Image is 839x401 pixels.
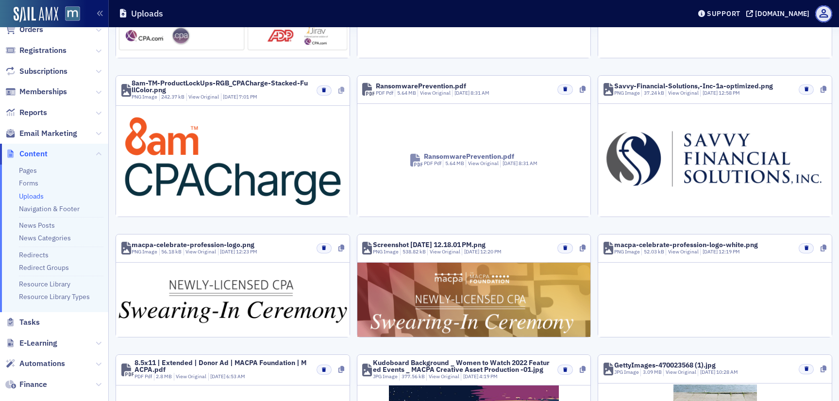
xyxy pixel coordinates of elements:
a: Orders [5,24,43,35]
span: Finance [19,379,47,390]
div: JPG Image [373,373,398,381]
span: Email Marketing [19,128,77,139]
a: Finance [5,379,47,390]
div: PDF Pdf [424,160,441,167]
div: PNG Image [614,248,640,256]
div: 8am-TM-ProductLockUps-RGB_CPACharge-Stacked-FullColor.png [132,80,309,93]
a: View Original [420,89,451,96]
span: [DATE] [454,89,470,96]
span: [DATE] [210,373,226,380]
a: Tasks [5,317,40,328]
div: 2.8 MB [154,373,172,381]
span: Profile [815,5,832,22]
div: 56.18 kB [159,248,182,256]
a: Redirect Groups [19,263,69,272]
div: 37.24 kB [641,89,664,97]
a: View Original [429,373,459,380]
a: View Original [666,368,696,375]
a: Resource Library Types [19,292,90,301]
span: 8:31 AM [470,89,489,96]
div: GettyImages-470023568 (1).jpg [614,362,716,368]
span: 6:53 AM [226,373,245,380]
a: View Original [430,248,460,255]
span: Tasks [19,317,40,328]
span: 12:19 PM [719,248,740,255]
a: View Original [188,93,219,100]
a: Memberships [5,86,67,97]
span: 12:58 PM [719,89,740,96]
div: 3.09 MB [640,368,662,376]
span: Reports [19,107,47,118]
span: Registrations [19,45,67,56]
div: macpa-celebrate-profession-logo-white.png [614,241,758,248]
span: Subscriptions [19,66,67,77]
a: Navigation & Footer [19,204,80,213]
a: News Categories [19,234,71,242]
span: Content [19,149,48,159]
span: [DATE] [223,93,239,100]
div: RansomwarePrevention.pdf [424,153,514,160]
button: [DOMAIN_NAME] [746,10,813,17]
a: Reports [5,107,47,118]
div: PDF Pdf [376,89,393,97]
span: [DATE] [464,248,480,255]
span: E-Learning [19,338,57,349]
span: [DATE] [700,368,716,375]
span: 12:23 PM [236,248,257,255]
a: Subscriptions [5,66,67,77]
div: 377.56 kB [399,373,425,381]
div: PNG Image [132,93,157,101]
a: Resource Library [19,280,70,288]
div: [DOMAIN_NAME] [755,9,809,18]
a: View Original [668,89,699,96]
div: JPG Image [614,368,639,376]
a: Uploads [19,192,44,200]
span: Memberships [19,86,67,97]
div: PDF Pdf [134,373,152,381]
div: macpa-celebrate-profession-logo.png [132,241,254,248]
a: View Homepage [58,6,80,23]
a: View Original [176,373,206,380]
div: 242.37 kB [159,93,185,101]
a: Pages [19,166,37,175]
div: PNG Image [614,89,640,97]
div: 5.64 MB [395,89,416,97]
span: [DATE] [463,373,479,380]
div: Kudoboard Background _ Women to Watch 2022 Featured Events _ MACPA Creative Asset Production -01.jpg [373,359,551,373]
span: 12:20 PM [480,248,502,255]
span: [DATE] [220,248,236,255]
a: E-Learning [5,338,57,349]
div: Savvy-Financial-Solutions,-Inc-1a-optimized.png [614,83,773,89]
span: Orders [19,24,43,35]
a: View Original [668,248,699,255]
img: SailAMX [14,7,58,22]
span: 7:01 PM [239,93,257,100]
div: 5.64 MB [443,160,464,167]
img: SailAMX [65,6,80,21]
div: Screenshot [DATE] 12.18.01 PM.png [373,241,486,248]
span: [DATE] [503,160,519,167]
div: PNG Image [132,248,157,256]
span: 4:19 PM [479,373,498,380]
span: Automations [19,358,65,369]
div: RansomwarePrevention.pdf [376,83,466,89]
a: Registrations [5,45,67,56]
span: 8:31 AM [519,160,537,167]
a: Email Marketing [5,128,77,139]
a: Redirects [19,251,49,259]
a: Content [5,149,48,159]
a: View Original [185,248,216,255]
div: 8.5x11 | Extended | Donor Ad | MACPA Foundation | MACPA.pdf [134,359,309,373]
span: 10:28 AM [716,368,738,375]
span: [DATE] [703,248,719,255]
a: Forms [19,179,38,187]
div: 538.82 kB [400,248,426,256]
a: News Posts [19,221,55,230]
a: Automations [5,358,65,369]
span: [DATE] [703,89,719,96]
a: View Original [468,160,499,167]
div: Support [707,9,740,18]
div: PNG Image [373,248,399,256]
h1: Uploads [131,8,163,19]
